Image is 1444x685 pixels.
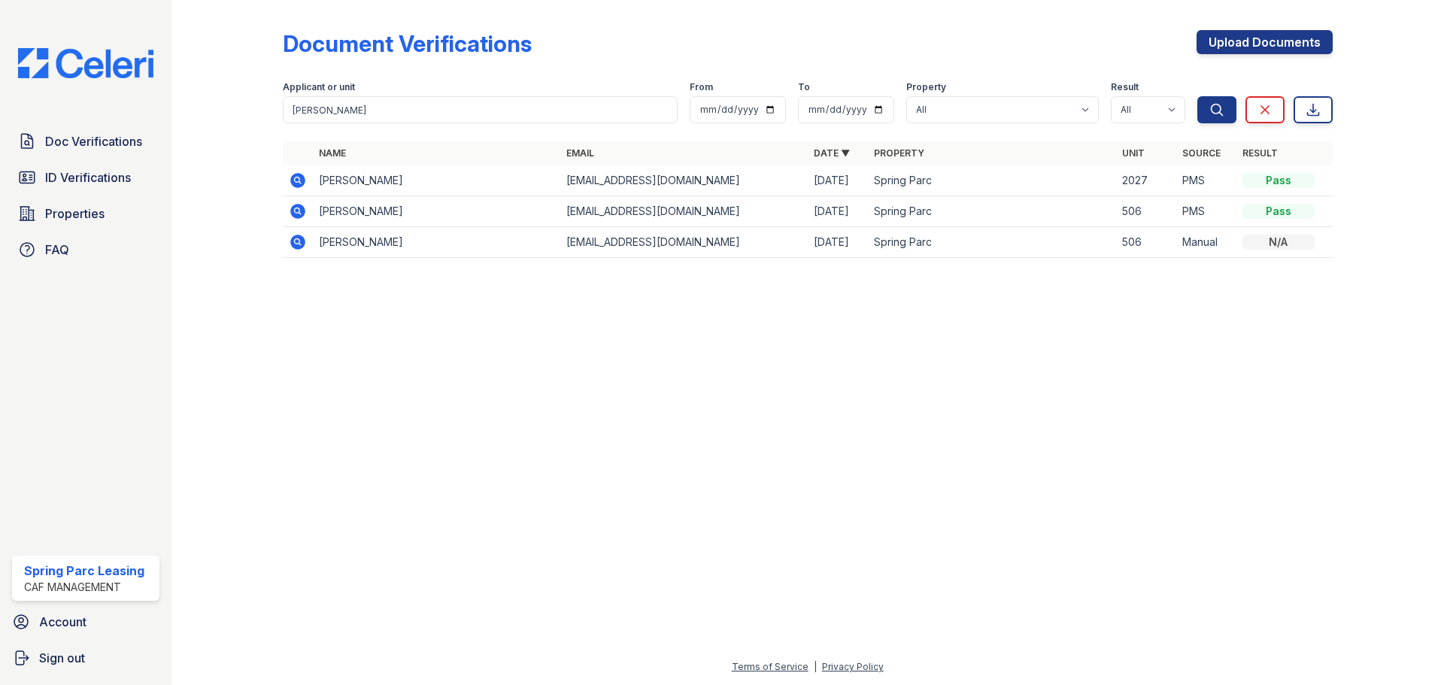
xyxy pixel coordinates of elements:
[1122,147,1145,159] a: Unit
[283,81,355,93] label: Applicant or unit
[814,661,817,672] div: |
[12,235,159,265] a: FAQ
[313,227,560,258] td: [PERSON_NAME]
[1111,81,1139,93] label: Result
[39,649,85,667] span: Sign out
[24,562,144,580] div: Spring Parc Leasing
[283,30,532,57] div: Document Verifications
[1176,165,1236,196] td: PMS
[45,132,142,150] span: Doc Verifications
[12,126,159,156] a: Doc Verifications
[6,607,165,637] a: Account
[732,661,808,672] a: Terms of Service
[1116,196,1176,227] td: 506
[814,147,850,159] a: Date ▼
[560,165,808,196] td: [EMAIL_ADDRESS][DOMAIN_NAME]
[868,227,1115,258] td: Spring Parc
[1242,204,1315,219] div: Pass
[1182,147,1221,159] a: Source
[6,643,165,673] a: Sign out
[560,196,808,227] td: [EMAIL_ADDRESS][DOMAIN_NAME]
[868,165,1115,196] td: Spring Parc
[1116,165,1176,196] td: 2027
[1176,227,1236,258] td: Manual
[1116,227,1176,258] td: 506
[868,196,1115,227] td: Spring Parc
[560,227,808,258] td: [EMAIL_ADDRESS][DOMAIN_NAME]
[874,147,924,159] a: Property
[12,162,159,192] a: ID Verifications
[1176,196,1236,227] td: PMS
[39,613,86,631] span: Account
[283,96,678,123] input: Search by name, email, or unit number
[1242,147,1278,159] a: Result
[798,81,810,93] label: To
[690,81,713,93] label: From
[1242,235,1315,250] div: N/A
[566,147,594,159] a: Email
[808,165,868,196] td: [DATE]
[45,241,69,259] span: FAQ
[24,580,144,595] div: CAF Management
[45,205,105,223] span: Properties
[808,196,868,227] td: [DATE]
[45,168,131,186] span: ID Verifications
[808,227,868,258] td: [DATE]
[822,661,884,672] a: Privacy Policy
[1197,30,1333,54] a: Upload Documents
[12,199,159,229] a: Properties
[1242,173,1315,188] div: Pass
[906,81,946,93] label: Property
[319,147,346,159] a: Name
[313,165,560,196] td: [PERSON_NAME]
[6,48,165,78] img: CE_Logo_Blue-a8612792a0a2168367f1c8372b55b34899dd931a85d93a1a3d3e32e68fde9ad4.png
[313,196,560,227] td: [PERSON_NAME]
